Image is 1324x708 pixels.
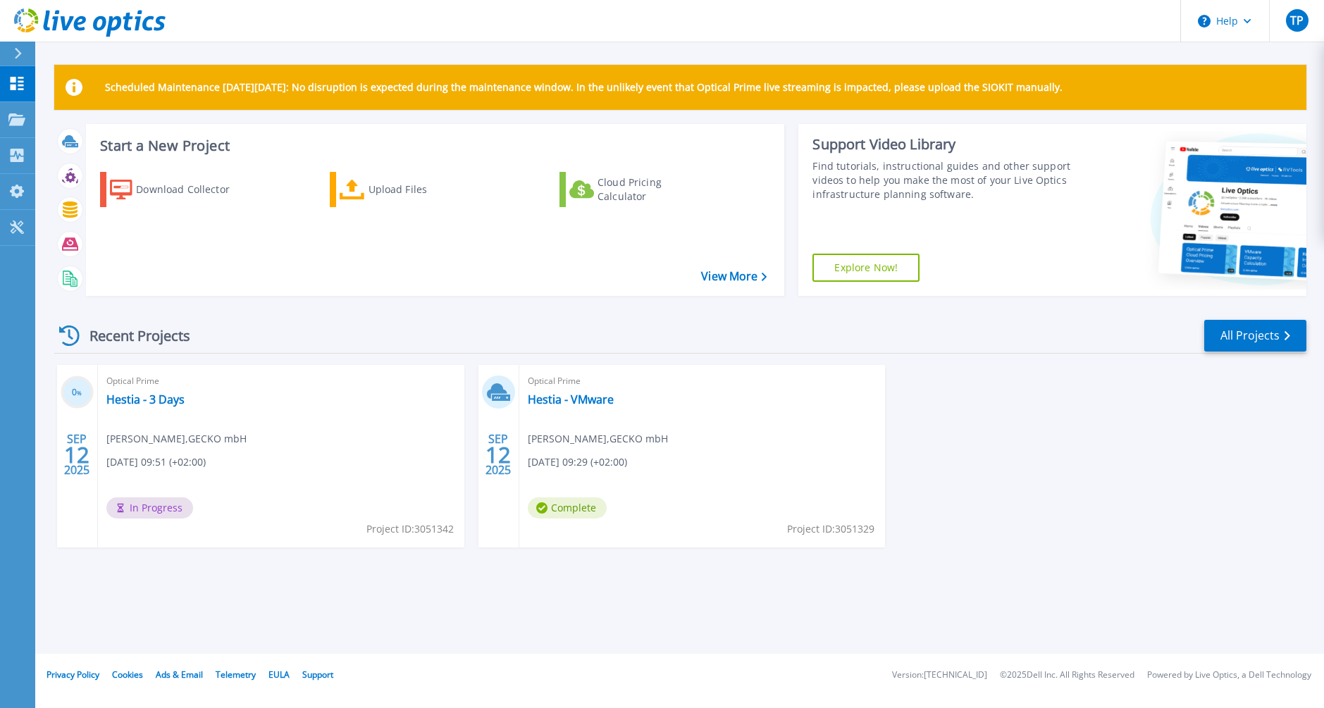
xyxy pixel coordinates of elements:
a: Explore Now! [812,254,920,282]
li: Powered by Live Optics, a Dell Technology [1147,671,1311,680]
div: Cloud Pricing Calculator [598,175,710,204]
a: View More [701,270,767,283]
span: [DATE] 09:51 (+02:00) [106,454,206,470]
h3: Start a New Project [100,138,767,154]
a: Cookies [112,669,143,681]
span: [PERSON_NAME] , GECKO mbH [528,431,668,447]
div: Find tutorials, instructional guides and other support videos to help you make the most of your L... [812,159,1071,201]
a: Download Collector [100,172,257,207]
a: Hestia - 3 Days [106,392,185,406]
h3: 0 [61,385,94,401]
div: Support Video Library [812,135,1071,154]
div: Download Collector [136,175,249,204]
a: Upload Files [330,172,487,207]
a: EULA [268,669,290,681]
a: Privacy Policy [47,669,99,681]
span: In Progress [106,497,193,518]
a: Telemetry [216,669,256,681]
span: Project ID: 3051329 [787,521,874,537]
a: Cloud Pricing Calculator [559,172,717,207]
span: Optical Prime [528,373,877,389]
span: Optical Prime [106,373,456,389]
span: [DATE] 09:29 (+02:00) [528,454,627,470]
div: SEP 2025 [485,429,512,480]
div: Recent Projects [54,318,209,353]
a: Hestia - VMware [528,392,614,406]
li: © 2025 Dell Inc. All Rights Reserved [1000,671,1134,680]
span: [PERSON_NAME] , GECKO mbH [106,431,247,447]
span: Project ID: 3051342 [366,521,454,537]
p: Scheduled Maintenance [DATE][DATE]: No disruption is expected during the maintenance window. In t... [105,82,1063,93]
a: Support [302,669,333,681]
span: 12 [64,449,89,461]
span: 12 [485,449,511,461]
span: Complete [528,497,607,518]
a: Ads & Email [156,669,203,681]
li: Version: [TECHNICAL_ID] [892,671,987,680]
span: % [77,389,82,397]
div: Upload Files [369,175,481,204]
span: TP [1290,15,1304,26]
a: All Projects [1204,320,1306,352]
div: SEP 2025 [63,429,90,480]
